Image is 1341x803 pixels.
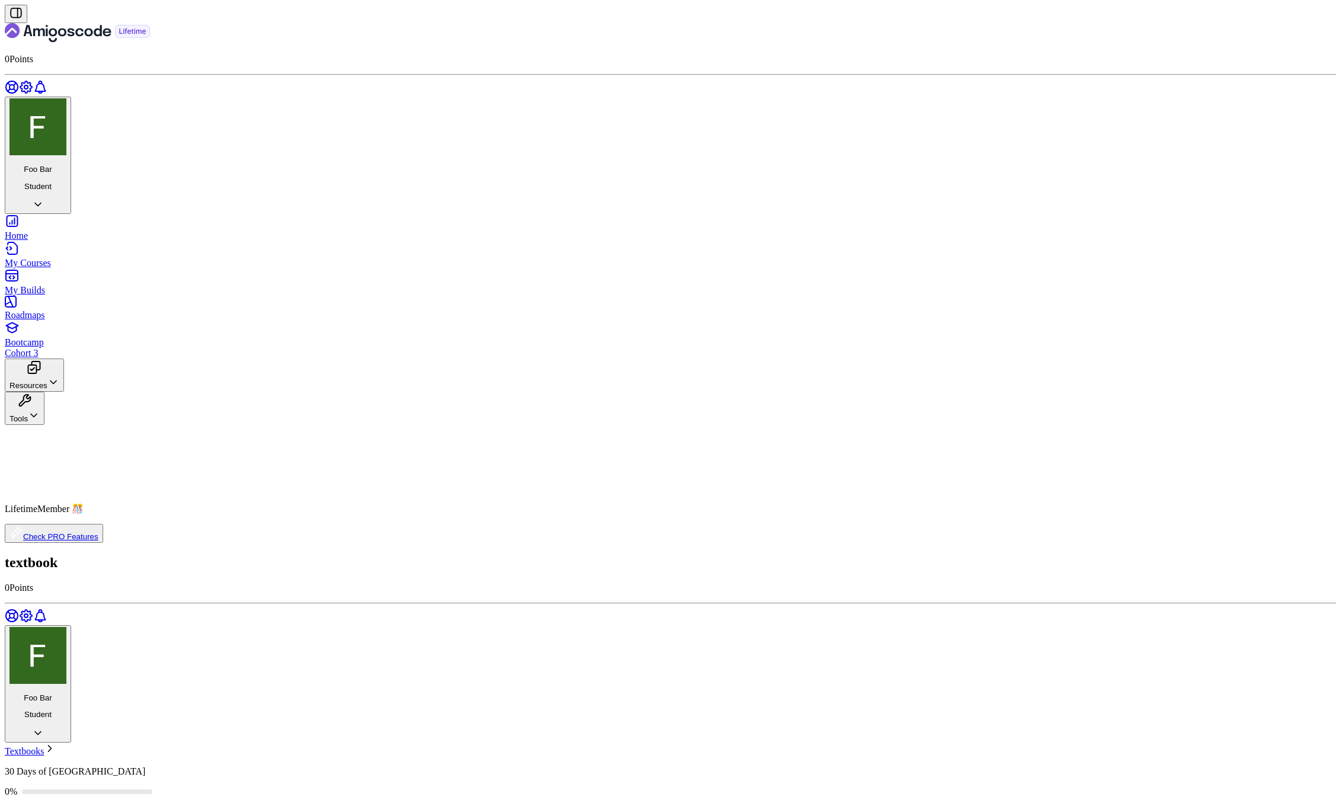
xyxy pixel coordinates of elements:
[5,23,1336,44] a: Landing page
[5,54,1336,65] p: 0 Points
[9,376,59,390] div: Resources
[9,98,66,155] img: user profile image
[5,220,1336,241] a: home
[5,231,1336,241] div: Home
[5,97,71,214] button: user profile imageFoo BarStudent
[5,247,1336,268] a: courses
[5,337,1336,359] div: Bootcamp
[5,285,1336,296] div: My Builds
[9,165,66,174] p: Foo Bar
[5,258,1336,268] div: My Courses
[5,327,1336,359] a: bootcamp
[5,359,64,392] button: Resources
[5,348,38,358] span: Cohort 3
[9,182,66,191] p: Student
[5,274,1336,296] a: builds
[5,310,1336,321] div: Roadmaps
[5,299,1336,321] a: roadmaps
